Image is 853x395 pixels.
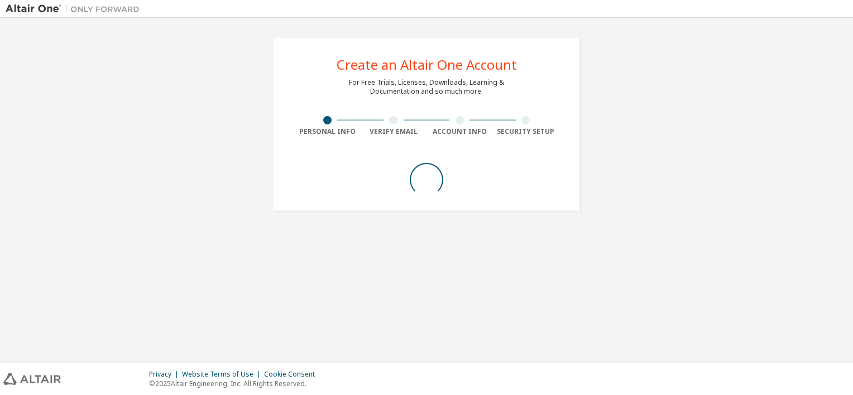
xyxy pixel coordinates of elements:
[149,370,182,379] div: Privacy
[337,58,517,71] div: Create an Altair One Account
[426,127,493,136] div: Account Info
[149,379,322,388] p: © 2025 Altair Engineering, Inc. All Rights Reserved.
[361,127,427,136] div: Verify Email
[3,373,61,385] img: altair_logo.svg
[493,127,559,136] div: Security Setup
[349,78,504,96] div: For Free Trials, Licenses, Downloads, Learning & Documentation and so much more.
[264,370,322,379] div: Cookie Consent
[182,370,264,379] div: Website Terms of Use
[6,3,145,15] img: Altair One
[294,127,361,136] div: Personal Info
